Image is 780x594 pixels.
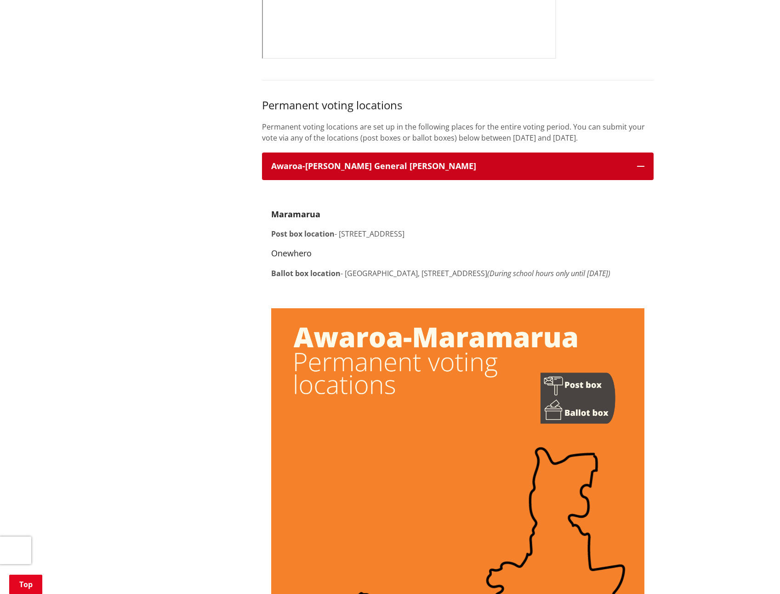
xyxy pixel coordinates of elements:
[271,229,335,239] strong: Post box location
[262,99,654,112] h3: Permanent voting locations
[487,268,610,278] em: (During school hours only until [DATE])
[738,555,771,588] iframe: Messenger Launcher
[262,153,654,180] button: Awaroa-[PERSON_NAME] General [PERSON_NAME]
[9,575,42,594] a: Top
[271,228,644,239] p: - [STREET_ADDRESS]
[271,268,341,278] strong: Ballot box location
[271,249,644,259] h4: Onewhero
[262,121,654,143] p: Permanent voting locations are set up in the following places for the entire voting period. You c...
[271,209,320,220] strong: Maramarua
[271,268,644,279] p: - [GEOGRAPHIC_DATA], [STREET_ADDRESS]
[271,162,628,171] h3: Awaroa-[PERSON_NAME] General [PERSON_NAME]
